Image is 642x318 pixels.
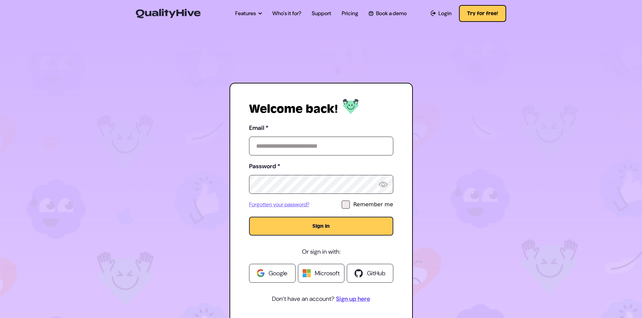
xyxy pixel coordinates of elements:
p: Or sign in with: [249,246,393,257]
img: Reveal Password [379,182,388,187]
a: Sign up here [336,293,370,304]
span: Microsoft [315,269,340,278]
p: Don’t have an account? [249,293,393,304]
a: Microsoft [298,264,344,283]
button: Sign in [249,217,393,236]
img: Log in to QualityHive [343,99,359,114]
a: Google [249,264,296,283]
img: Book a QualityHive Demo [369,11,373,15]
button: Try for free! [459,5,506,22]
span: GitHub [367,269,386,278]
img: Google [257,269,265,277]
span: Login [438,9,452,17]
label: Password * [249,161,393,172]
img: Github [355,269,363,278]
a: Forgotten your password? [249,201,309,209]
a: Pricing [342,9,358,17]
a: Support [312,9,331,17]
img: Windows [303,269,311,277]
label: Email * [249,122,393,133]
a: Login [431,9,452,17]
a: Book a demo [369,9,406,17]
a: Who's it for? [272,9,301,17]
h1: Welcome back! [249,102,338,116]
div: Remember me [353,201,393,209]
a: GitHub [347,264,393,283]
a: Features [235,9,262,17]
img: QualityHive - Bug Tracking Tool [136,9,201,18]
span: Google [269,269,287,278]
